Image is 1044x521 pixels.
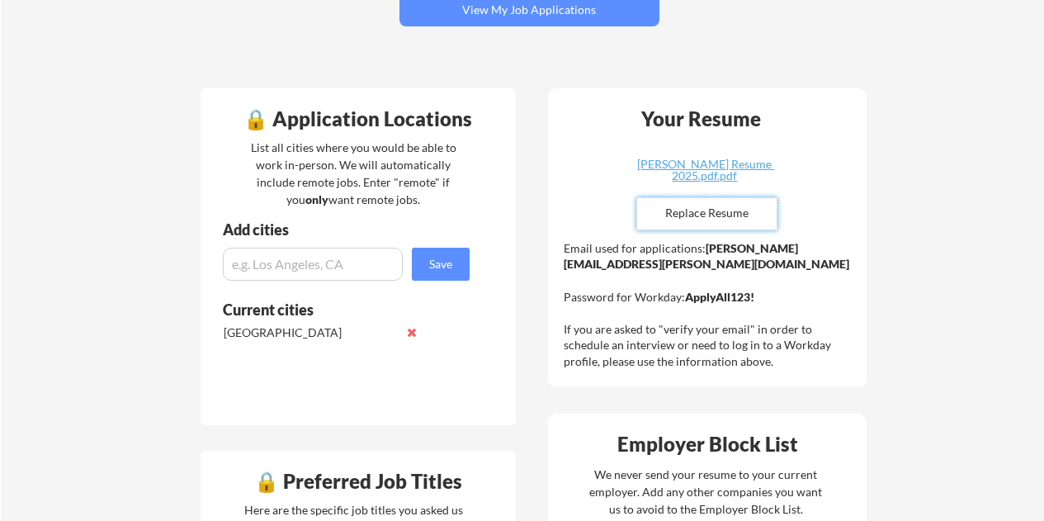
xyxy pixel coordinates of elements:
[564,240,855,370] div: Email used for applications: Password for Workday: If you are asked to "verify your email" in ord...
[223,302,451,317] div: Current cities
[205,109,512,129] div: 🔒 Application Locations
[620,109,783,129] div: Your Resume
[305,192,328,206] strong: only
[240,139,467,208] div: List all cities where you would be able to work in-person. We will automatically include remote j...
[223,248,403,281] input: e.g. Los Angeles, CA
[223,222,474,237] div: Add cities
[685,290,754,304] strong: ApplyAll123!
[607,159,803,184] a: [PERSON_NAME] Resume 2025.pdf.pdf
[588,466,824,518] div: We never send your resume to your current employer. Add any other companies you want us to avoid ...
[412,248,470,281] button: Save
[224,324,398,341] div: [GEOGRAPHIC_DATA]
[555,434,862,454] div: Employer Block List
[607,159,803,182] div: [PERSON_NAME] Resume 2025.pdf.pdf
[205,471,512,491] div: 🔒 Preferred Job Titles
[564,241,849,272] strong: [PERSON_NAME][EMAIL_ADDRESS][PERSON_NAME][DOMAIN_NAME]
